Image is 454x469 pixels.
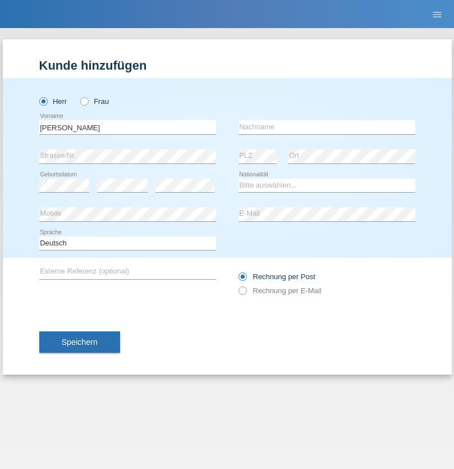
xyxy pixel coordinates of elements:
[80,97,109,106] label: Frau
[39,97,67,106] label: Herr
[39,58,415,72] h1: Kunde hinzufügen
[239,272,246,286] input: Rechnung per Post
[239,272,315,281] label: Rechnung per Post
[426,11,448,17] a: menu
[62,338,98,347] span: Speichern
[239,286,322,295] label: Rechnung per E-Mail
[39,97,47,104] input: Herr
[239,286,246,300] input: Rechnung per E-Mail
[39,331,120,353] button: Speichern
[80,97,88,104] input: Frau
[432,9,443,20] i: menu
